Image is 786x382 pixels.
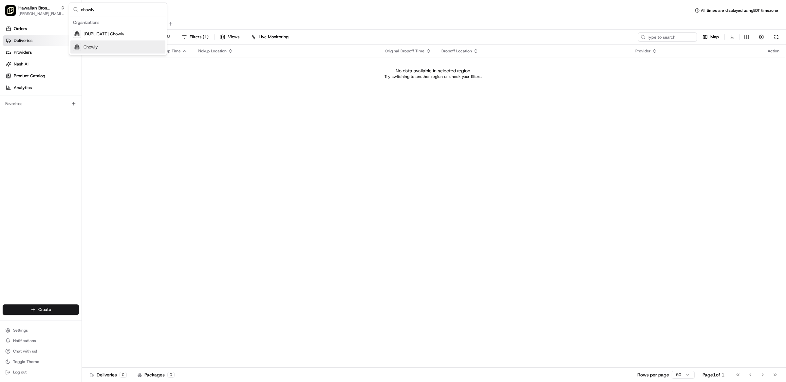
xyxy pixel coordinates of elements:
span: Deliveries [14,38,32,44]
div: Favorites [3,99,79,109]
p: Try switching to another region or check your filters. [384,74,482,79]
span: Analytics [14,85,32,91]
div: Start new chat [22,63,107,69]
input: Type to search [638,32,697,42]
img: 1736555255976-a54dd68f-1ca7-489b-9aae-adbdc363a1c4 [7,63,18,74]
button: Toggle Theme [3,357,79,366]
span: Log out [13,370,27,375]
span: Knowledge Base [13,95,50,101]
img: Nash [7,7,20,20]
span: Create [38,307,51,313]
button: Notifications [3,336,79,345]
button: Log out [3,368,79,377]
span: Product Catalog [14,73,45,79]
a: Orders [3,24,82,34]
button: [PERSON_NAME][EMAIL_ADDRESS][DOMAIN_NAME] [18,11,65,16]
div: 💻 [55,96,61,101]
span: Provider [635,48,651,54]
input: Search... [81,3,163,16]
div: Page 1 of 1 [702,372,724,378]
span: Orders [14,26,27,32]
button: Create [3,304,79,315]
span: Providers [14,49,32,55]
div: 📗 [7,96,12,101]
button: Views [217,32,242,42]
button: Refresh [772,32,781,42]
span: ( 1 ) [203,34,209,40]
a: Product Catalog [3,71,82,81]
a: Providers [3,47,82,58]
span: Pickup Location [198,48,227,54]
span: Pylon [65,111,79,116]
span: Toggle Theme [13,359,39,364]
a: 📗Knowledge Base [4,92,53,104]
div: 0 [120,372,127,378]
div: Deliveries [90,372,127,378]
div: Packages [138,372,175,378]
a: Deliveries [3,35,82,46]
span: Nash AI [14,61,28,67]
span: Chat with us! [13,349,37,354]
a: Nash AI [3,59,82,69]
button: Start new chat [111,64,119,72]
button: Live Monitoring [248,32,291,42]
span: API Documentation [62,95,105,101]
div: Action [768,48,779,54]
a: 💻API Documentation [53,92,108,104]
span: Notifications [13,338,36,343]
button: Hawaiian Bros (Tempe_AZ_E 5th) [18,5,58,11]
div: Suggestions [69,16,167,55]
span: Settings [13,328,28,333]
span: Chowly [84,44,98,50]
span: Views [228,34,239,40]
input: Clear [17,42,108,49]
span: Filters [190,34,209,40]
p: Welcome 👋 [7,26,119,37]
span: Live Monitoring [259,34,289,40]
span: All times are displayed using EDT timezone [701,8,778,13]
span: Dropoff Location [441,48,472,54]
button: Settings [3,326,79,335]
div: Organizations [70,18,165,27]
p: Rows per page [637,372,669,378]
p: No data available in selected region. [396,67,471,74]
button: Hawaiian Bros (Tempe_AZ_E 5th)Hawaiian Bros (Tempe_AZ_E 5th)[PERSON_NAME][EMAIL_ADDRESS][DOMAIN_N... [3,3,68,18]
button: Map [700,32,722,42]
a: Powered byPylon [46,111,79,116]
div: We're available if you need us! [22,69,83,74]
span: Original Dropoff Time [385,48,424,54]
div: 0 [167,372,175,378]
button: Chat with us! [3,347,79,356]
button: Filters(1) [179,32,212,42]
img: Hawaiian Bros (Tempe_AZ_E 5th) [5,5,16,16]
span: [DUPLICATE] Chowly [84,31,124,37]
a: Analytics [3,82,82,93]
span: Map [710,34,719,40]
